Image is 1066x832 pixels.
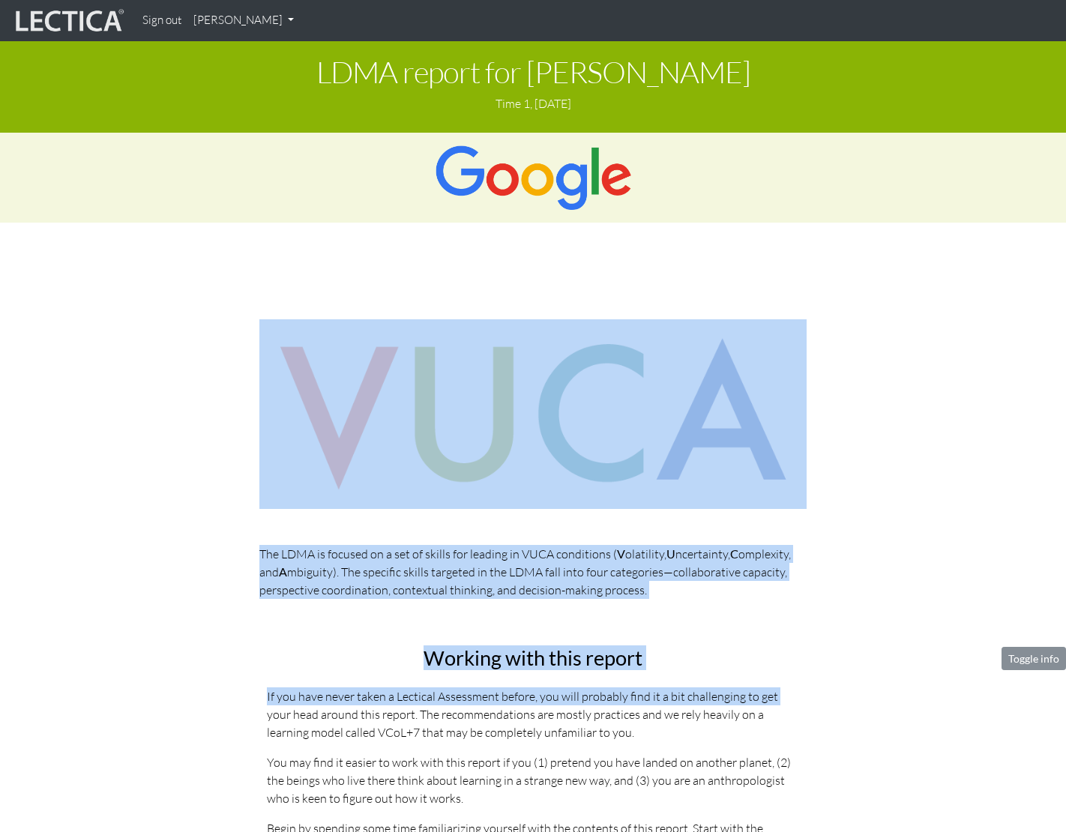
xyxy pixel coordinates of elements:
[267,647,799,669] h2: Working with this report
[1002,647,1066,670] button: Toggle info
[259,545,807,599] p: The LDMA is focused on a set of skills for leading in VUCA conditions ( olatility, ncertainty, om...
[11,55,1055,88] h1: LDMA report for [PERSON_NAME]
[267,687,799,741] p: If you have never taken a Lectical Assessment before, you will probably find it a bit challenging...
[267,753,799,807] p: You may find it easier to work with this report if you (1) pretend you have landed on another pla...
[434,145,631,211] img: Google Logo
[666,546,675,561] strong: U
[12,7,124,35] img: lecticalive
[136,6,187,35] a: Sign out
[187,6,300,35] a: [PERSON_NAME]
[730,546,738,561] strong: C
[11,94,1055,112] p: Time 1, [DATE]
[259,319,807,510] img: vuca skills
[617,546,625,561] strong: V
[279,564,287,579] strong: A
